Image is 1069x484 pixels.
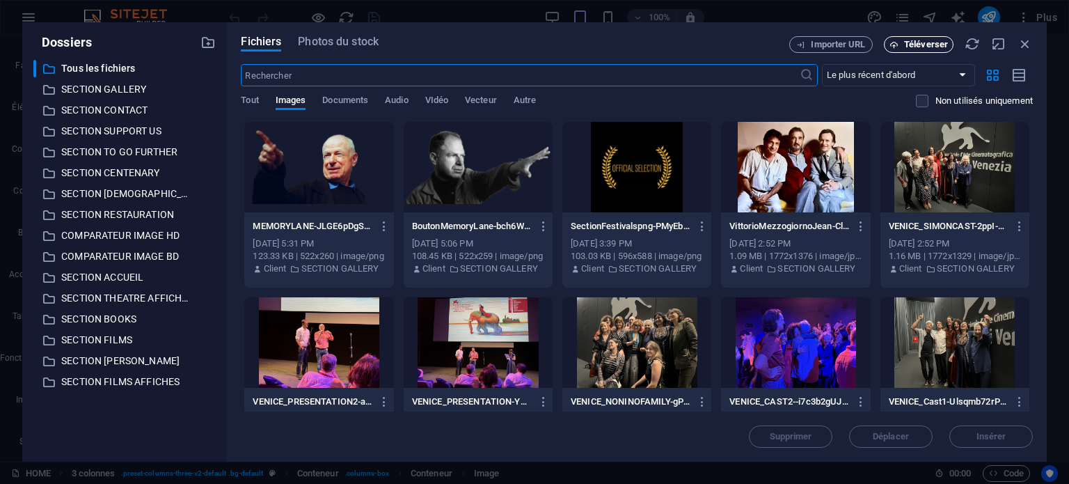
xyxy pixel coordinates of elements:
[889,263,1021,275] div: De: Client | Dossier: SECTION GALLERY
[729,396,849,408] p: VENICE_CAST2--i7c3b2gUJkXQ1f77UL0ew.jpg
[422,263,445,275] p: Client
[33,102,216,119] div: SECTION CONTACT
[33,227,216,244] div: COMPARATEUR IMAGE HD
[789,36,873,53] button: Importer URL
[61,332,191,348] p: SECTION FILMS
[253,237,385,250] div: [DATE] 5:31 PM
[811,40,865,49] span: Importer URL
[385,92,408,111] span: Audio
[33,331,216,349] div: SECTION FILMS
[33,185,216,203] div: SECTION [DEMOGRAPHIC_DATA]
[253,250,385,263] div: 123.33 KB | 522x260 | image/png
[904,40,948,49] span: Téléverser
[253,263,385,275] div: De: Client | Dossier: SECTION GALLERY
[571,263,703,275] div: De: Client | Dossier: SECTION GALLERY
[514,92,536,111] span: Autre
[61,374,191,390] p: SECTION FILMS AFFICHES
[33,248,216,265] div: COMPARATEUR IMAGE BD
[61,123,191,139] p: SECTION SUPPORT US
[729,237,862,250] div: [DATE] 2:52 PM
[412,220,532,233] p: BoutonMemoryLane-bch6W7J5FdRmu3TtVrMmGw.png
[61,249,191,265] p: COMPARATEUR IMAGE BD
[61,207,191,223] p: SECTION RESTAURATION
[889,250,1021,263] div: 1.16 MB | 1772x1329 | image/jpeg
[61,61,191,77] p: Tous les fichiers
[571,250,703,263] div: 103.03 KB | 596x588 | image/png
[33,164,216,182] div: SECTION CENTENARY
[33,143,216,161] div: SECTION TO GO FURTHER
[33,269,216,286] div: SECTION ACCUEIL
[61,311,191,327] p: SECTION BOOKS
[33,290,191,307] div: SECTION THEATRE AFFICHES
[61,270,191,286] p: SECTION ACCUEIL
[276,92,306,111] span: Images
[200,35,216,50] i: Créer un nouveau dossier
[33,206,216,224] div: SECTION RESTAURATION
[937,263,1015,275] p: SECTION GALLERY
[1017,36,1033,52] i: Fermer
[241,33,281,50] span: Fichiers
[33,373,216,391] div: SECTION FILMS AFFICHES
[571,396,690,408] p: VENICE_NONINOFAMILY-gPe5gm_TmMnZSWVjU07pLQ.jpg
[889,220,1008,233] p: VENICE_SIMONCAST-2ppI-6FYu0jErvMAuOV9UA.jpg
[61,144,191,160] p: SECTION TO GO FURTHER
[935,95,1033,107] p: Affiche uniquement les fichiers non utilisés sur ce site web. Les fichiers ajoutés pendant cette ...
[61,81,191,97] p: SECTION GALLERY
[33,33,92,52] p: Dossiers
[301,263,379,275] p: SECTION GALLERY
[253,220,372,233] p: MEMORYLANE-JLGE6pDgSvVyp0tjR3APfw.png
[61,353,191,369] p: SECTION [PERSON_NAME]
[61,228,191,244] p: COMPARATEUR IMAGE HD
[61,102,191,118] p: SECTION CONTACT
[425,92,448,111] span: VIdéo
[33,60,36,77] div: ​
[460,263,538,275] p: SECTION GALLERY
[412,237,544,250] div: [DATE] 5:06 PM
[740,263,763,275] p: Client
[412,263,544,275] div: De: Client | Dossier: SECTION GALLERY
[33,123,216,140] div: SECTION SUPPORT US
[571,237,703,250] div: [DATE] 3:39 PM
[571,220,690,233] p: SectionFestivalspng-PMyEb7nRYgVHS5W3ePs6jQ.png
[991,36,1006,52] i: Réduire
[241,64,799,86] input: Rechercher
[61,186,191,202] p: SECTION [DEMOGRAPHIC_DATA]
[412,250,544,263] div: 108.45 KB | 522x259 | image/png
[241,92,258,111] span: Tout
[322,92,368,111] span: Documents
[965,36,980,52] i: Actualiser
[298,33,379,50] span: Photos du stock
[61,165,191,181] p: SECTION CENTENARY
[884,36,953,53] button: Téléverser
[465,92,497,111] span: Vecteur
[264,263,287,275] p: Client
[581,263,604,275] p: Client
[33,81,216,98] div: SECTION GALLERY
[899,263,922,275] p: Client
[412,396,532,408] p: VENICE_PRESENTATION-Y6gba69cqIy1GcLPdTpqIA.jpg
[253,396,372,408] p: VENICE_PRESENTATION2-aEFENZn59FA2w-nsXSFbZA.jpg
[889,396,1008,408] p: VENICE_Cast1-Ulsqmb72rPERnd1avWVQBQ.jpg
[33,311,216,328] div: SECTION BOOKS
[729,220,849,233] p: VittorioMezzogiornoJean-ClaudeCarrireAndrzejSeweryn-0mzHdaHfyj0OpM3kxxsJNQ.jpeg
[33,352,216,370] div: SECTION [PERSON_NAME]
[777,263,855,275] p: SECTION GALLERY
[729,263,862,275] div: De: Client | Dossier: SECTION GALLERY
[33,290,216,307] div: SECTION THEATRE AFFICHES
[889,237,1021,250] div: [DATE] 2:52 PM
[729,250,862,263] div: 1.09 MB | 1772x1376 | image/jpeg
[61,290,191,306] p: SECTION THEATRE AFFICHES
[619,263,697,275] p: SECTION GALLERY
